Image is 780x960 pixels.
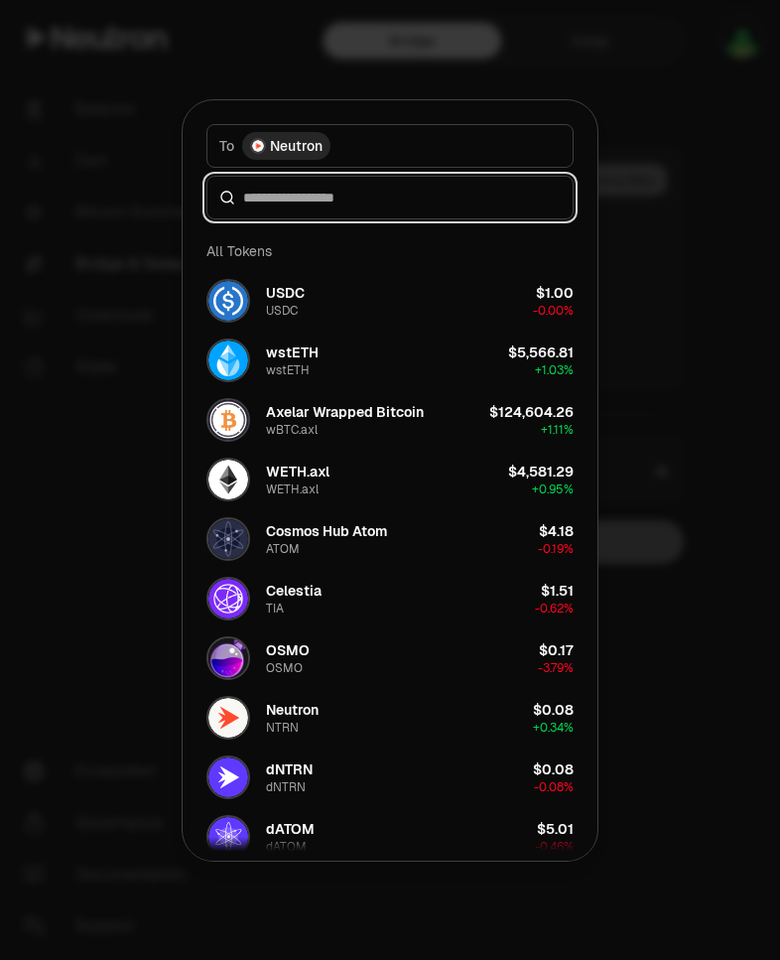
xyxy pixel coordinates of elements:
[266,303,298,319] div: USDC
[266,819,315,839] div: dATOM
[208,638,248,678] img: OSMO Logo
[208,698,248,738] img: NTRN Logo
[266,779,306,795] div: dNTRN
[266,521,387,541] div: Cosmos Hub Atom
[195,271,585,331] button: USDC LogoUSDCUSDC$1.00-0.00%
[541,422,574,438] span: + 1.11%
[195,748,585,807] button: dNTRN LogodNTRNdNTRN$0.08-0.08%
[266,601,284,617] div: TIA
[266,402,424,422] div: Axelar Wrapped Bitcoin
[195,807,585,867] button: dATOM LogodATOMdATOM$5.01-0.46%
[195,688,585,748] button: NTRN LogoNeutronNTRN$0.08+0.34%
[266,660,303,676] div: OSMO
[195,509,585,569] button: ATOM LogoCosmos Hub AtomATOM$4.18-0.19%
[532,481,574,497] span: + 0.95%
[266,462,329,481] div: WETH.axl
[208,400,248,440] img: wBTC.axl Logo
[533,700,574,720] div: $0.08
[266,640,310,660] div: OSMO
[538,660,574,676] span: -3.79%
[266,283,305,303] div: USDC
[508,343,574,362] div: $5,566.81
[539,521,574,541] div: $4.18
[206,124,574,168] button: ToNeutron LogoNeutron
[266,362,310,378] div: wstETH
[535,601,574,617] span: -0.62%
[266,541,300,557] div: ATOM
[266,700,319,720] div: Neutron
[252,140,264,152] img: Neutron Logo
[270,136,323,156] span: Neutron
[266,839,307,855] div: dATOM
[266,581,322,601] div: Celestia
[534,779,574,795] span: -0.08%
[208,579,248,618] img: TIA Logo
[219,136,234,156] span: To
[208,757,248,797] img: dNTRN Logo
[266,343,319,362] div: wstETH
[533,759,574,779] div: $0.08
[195,450,585,509] button: WETH.axl LogoWETH.axlWETH.axl$4,581.29+0.95%
[533,720,574,736] span: + 0.34%
[489,402,574,422] div: $124,604.26
[535,839,574,855] span: -0.46%
[195,390,585,450] button: wBTC.axl LogoAxelar Wrapped BitcoinwBTC.axl$124,604.26+1.11%
[538,541,574,557] span: -0.19%
[266,720,299,736] div: NTRN
[266,481,319,497] div: WETH.axl
[195,231,585,271] div: All Tokens
[537,819,574,839] div: $5.01
[208,460,248,499] img: WETH.axl Logo
[208,281,248,321] img: USDC Logo
[541,581,574,601] div: $1.51
[195,628,585,688] button: OSMO LogoOSMOOSMO$0.17-3.79%
[533,303,574,319] span: -0.00%
[508,462,574,481] div: $4,581.29
[195,331,585,390] button: wstETH LogowstETHwstETH$5,566.81+1.03%
[539,640,574,660] div: $0.17
[535,362,574,378] span: + 1.03%
[208,519,248,559] img: ATOM Logo
[208,817,248,857] img: dATOM Logo
[195,569,585,628] button: TIA LogoCelestiaTIA$1.51-0.62%
[266,759,313,779] div: dNTRN
[536,283,574,303] div: $1.00
[266,422,318,438] div: wBTC.axl
[208,341,248,380] img: wstETH Logo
